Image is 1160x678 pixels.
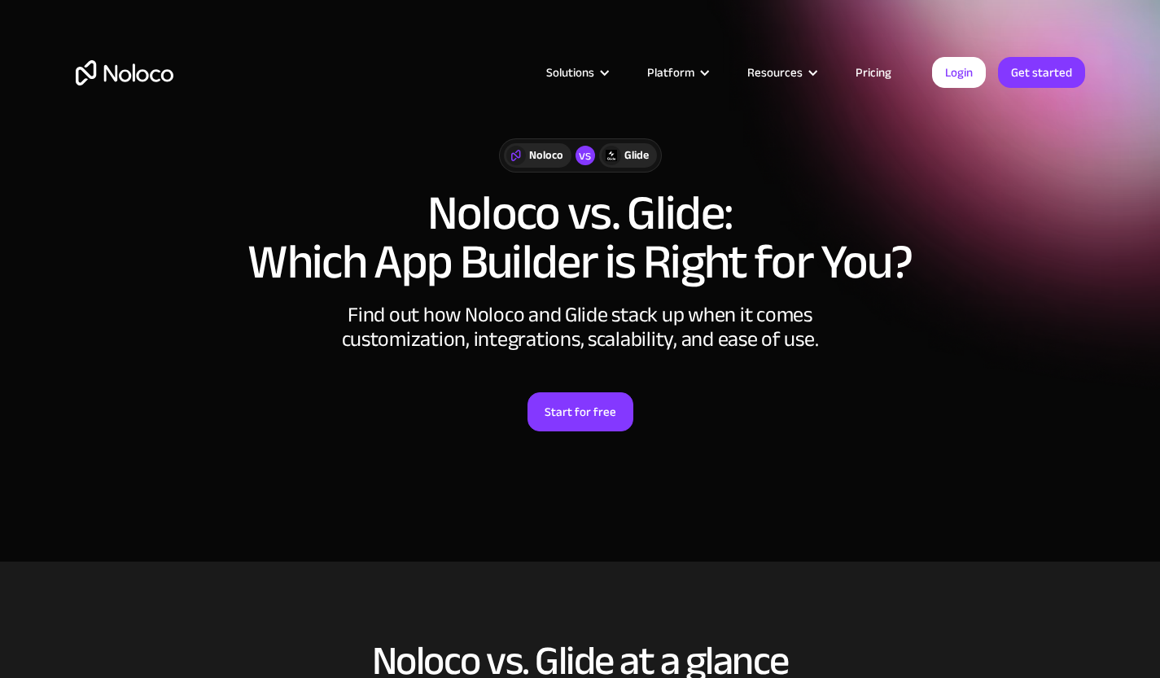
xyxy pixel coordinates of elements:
[76,60,173,85] a: home
[627,62,727,83] div: Platform
[336,303,825,352] div: Find out how Noloco and Glide stack up when it comes customization, integrations, scalability, an...
[76,189,1085,287] h1: Noloco vs. Glide: Which App Builder is Right for You?
[576,146,595,165] div: vs
[529,147,563,164] div: Noloco
[747,62,803,83] div: Resources
[932,57,986,88] a: Login
[998,57,1085,88] a: Get started
[835,62,912,83] a: Pricing
[624,147,649,164] div: Glide
[727,62,835,83] div: Resources
[546,62,594,83] div: Solutions
[526,62,627,83] div: Solutions
[527,392,633,431] a: Start for free
[647,62,694,83] div: Platform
